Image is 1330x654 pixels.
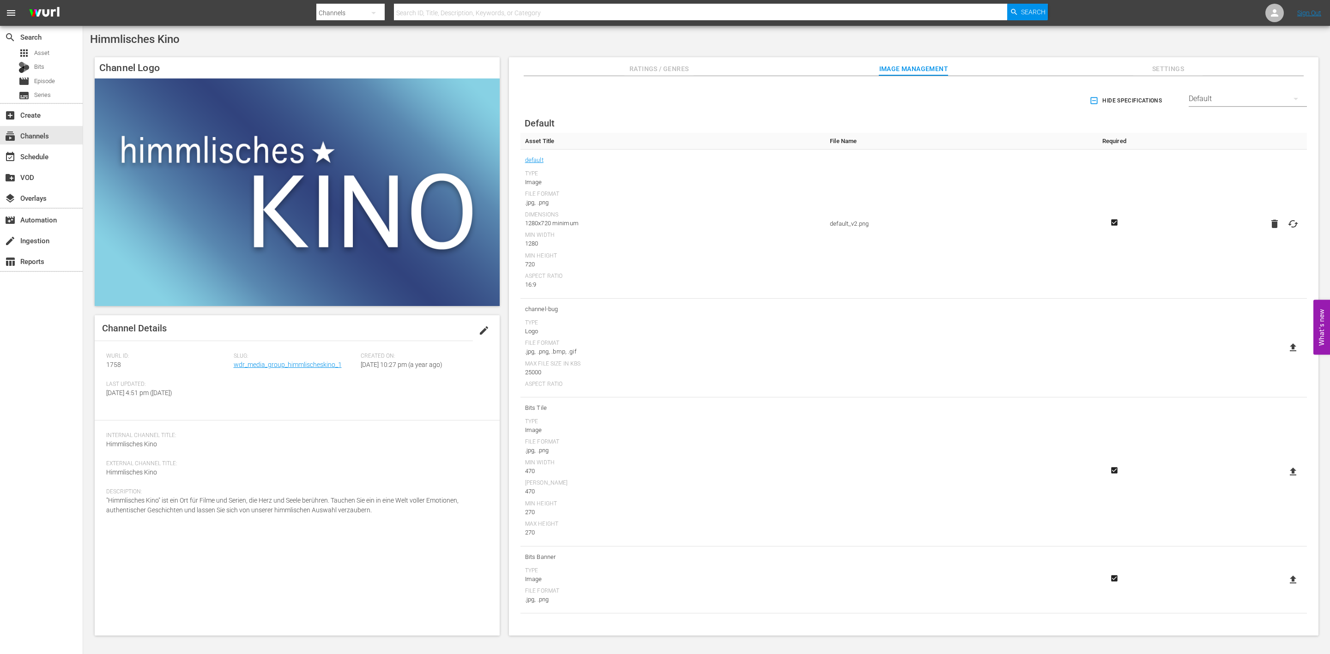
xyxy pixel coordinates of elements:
[525,319,821,327] div: Type
[90,33,180,46] span: Himmlisches Kino
[18,76,30,87] span: Episode
[525,198,821,207] div: .jpg, .png
[1297,9,1321,17] a: Sign Out
[1109,218,1120,227] svg: Required
[525,280,821,289] div: 16:9
[234,361,342,368] a: wdr_media_group_himmlischeskino_1
[525,575,821,584] div: Image
[525,508,821,517] div: 270
[5,110,16,121] span: Create
[102,323,167,334] span: Channel Details
[1091,96,1162,106] span: Hide Specifications
[525,170,821,178] div: Type
[520,133,825,150] th: Asset Title
[6,7,17,18] span: menu
[106,389,172,396] span: [DATE] 4:51 pm ([DATE])
[525,340,821,347] div: File Format
[525,487,821,496] div: 470
[525,567,821,575] div: Type
[1021,4,1046,20] span: Search
[525,521,821,528] div: Max Height
[525,426,821,435] div: Image
[22,2,66,24] img: ans4CAIJ8jUAAAAAAAAAAAAAAAAAAAAAAAAgQb4GAAAAAAAAAAAAAAAAAAAAAAAAJMjXAAAAAAAAAAAAAAAAAAAAAAAAgAT5G...
[234,353,357,360] span: Slug:
[5,131,16,142] span: Channels
[825,150,1082,299] td: default_v2.png
[825,133,1082,150] th: File Name
[361,361,442,368] span: [DATE] 10:27 pm (a year ago)
[525,327,821,336] div: Logo
[525,467,821,476] div: 470
[106,468,157,476] span: Himmlisches Kino
[18,90,30,101] span: Series
[5,235,16,246] span: Ingestion
[525,154,544,166] a: default
[106,353,229,360] span: Wurl ID:
[1007,4,1048,20] button: Search
[525,260,821,269] div: 720
[525,191,821,198] div: File Format
[1313,300,1330,354] button: Open Feedback Widget
[525,446,821,455] div: .jpg, .png
[525,232,821,239] div: Min Width
[34,90,51,100] span: Series
[525,360,821,368] div: Max File Size In Kbs
[106,381,229,388] span: Last Updated:
[95,78,500,306] img: Himmlisches Kino
[5,256,16,267] span: Reports
[106,460,484,468] span: External Channel Title:
[525,303,821,315] span: channel-bug
[5,32,16,43] span: Search
[879,63,948,75] span: Image Management
[5,193,16,204] span: Overlays
[1189,86,1307,112] div: Default
[525,347,821,356] div: .jpg, .png, .bmp, .gif
[525,239,821,248] div: 1280
[18,62,30,73] div: Bits
[525,500,821,508] div: Min Height
[525,273,821,280] div: Aspect Ratio
[18,48,30,59] span: Asset
[5,215,16,226] span: Automation
[478,325,490,336] span: edit
[106,440,157,448] span: Himmlisches Kino
[1133,63,1203,75] span: Settings
[525,588,821,595] div: File Format
[525,368,821,377] div: 25000
[361,353,484,360] span: Created On:
[106,361,121,368] span: 1758
[1088,88,1166,114] button: Hide Specifications
[5,151,16,162] span: Schedule
[525,178,821,187] div: Image
[106,497,459,514] span: "Himmlisches Kino" ist ein Ort für Filme und Serien, die Herz und Seele berühren. Tauchen Sie ein...
[1109,574,1120,582] svg: Required
[1109,466,1120,474] svg: Required
[106,432,484,439] span: Internal Channel Title:
[34,77,55,86] span: Episode
[525,595,821,604] div: .jpg, .png
[525,459,821,467] div: Min Width
[525,418,821,426] div: Type
[34,62,44,72] span: Bits
[525,381,821,388] div: Aspect Ratio
[473,319,495,342] button: edit
[525,438,821,446] div: File Format
[525,480,821,487] div: [PERSON_NAME]
[1082,133,1146,150] th: Required
[624,63,694,75] span: Ratings / Genres
[106,488,484,496] span: Description:
[525,118,555,129] span: Default
[525,211,821,219] div: Dimensions
[525,528,821,537] div: 270
[525,252,821,260] div: Min Height
[5,172,16,183] span: VOD
[525,219,821,228] div: 1280x720 minimum
[525,402,821,414] span: Bits Tile
[34,48,49,58] span: Asset
[95,57,500,78] h4: Channel Logo
[525,551,821,563] span: Bits Banner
